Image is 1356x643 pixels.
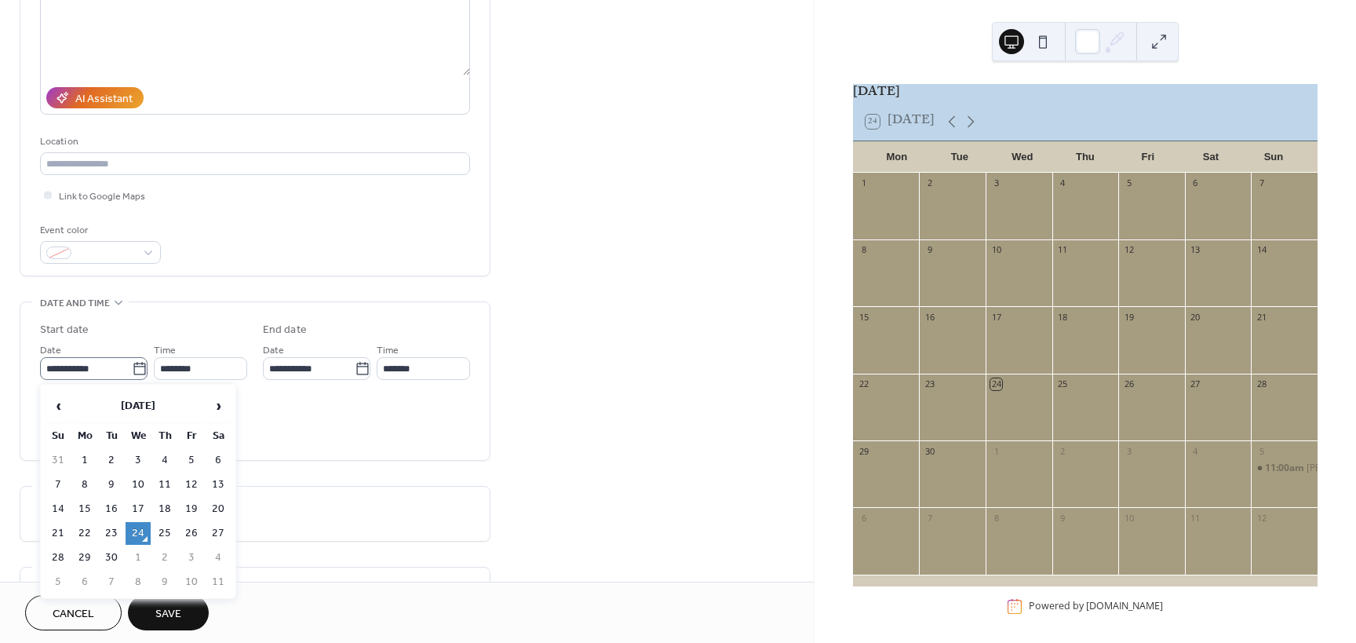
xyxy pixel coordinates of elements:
div: Sri Satyanarayana Puja and Kritan [1251,462,1318,475]
td: 2 [99,449,124,472]
div: 11 [1190,512,1201,524]
td: 29 [72,546,97,569]
th: We [126,425,151,448]
span: ‹ [46,390,70,422]
div: End date [263,322,307,338]
div: 7 [1256,177,1267,189]
div: Start date [40,322,89,338]
td: 25 [152,522,177,545]
div: 2 [1057,445,1069,457]
td: 20 [206,498,231,521]
td: 7 [46,473,71,496]
div: 2 [924,177,935,189]
div: Location [40,133,467,150]
td: 19 [179,498,204,521]
td: 12 [179,473,204,496]
th: Fr [179,425,204,448]
div: 5 [1256,445,1267,457]
td: 11 [206,571,231,594]
div: 15 [858,311,869,323]
div: 4 [1190,445,1201,457]
div: 30 [924,445,935,457]
button: Cancel [25,595,122,630]
td: 21 [46,522,71,545]
div: 9 [1057,512,1069,524]
div: Sat [1179,141,1242,173]
td: 18 [152,498,177,521]
td: 4 [152,449,177,472]
td: 5 [179,449,204,472]
span: Save [155,606,181,623]
td: 3 [126,449,151,472]
td: 11 [152,473,177,496]
th: [DATE] [72,389,204,423]
div: Fri [1117,141,1179,173]
th: Mo [72,425,97,448]
div: 27 [1190,378,1201,390]
div: Event color [40,222,158,239]
td: 6 [206,449,231,472]
div: 24 [990,378,1002,390]
div: 1 [858,177,869,189]
td: 3 [179,546,204,569]
div: 4 [1057,177,1069,189]
td: 4 [206,546,231,569]
div: Mon [866,141,928,173]
div: 22 [858,378,869,390]
div: 11 [1057,244,1069,256]
div: 6 [858,512,869,524]
div: 12 [1123,244,1135,256]
span: Time [377,342,399,359]
div: 17 [990,311,1002,323]
th: Th [152,425,177,448]
div: 13 [1190,244,1201,256]
div: 3 [1123,445,1135,457]
div: 26 [1123,378,1135,390]
div: 3 [990,177,1002,189]
div: 29 [858,445,869,457]
td: 23 [99,522,124,545]
div: Thu [1054,141,1117,173]
div: 12 [1256,512,1267,524]
td: 9 [152,571,177,594]
span: Date and time [40,295,110,312]
span: Date [263,342,284,359]
td: 13 [206,473,231,496]
td: 7 [99,571,124,594]
div: 14 [1256,244,1267,256]
button: AI Assistant [46,87,144,108]
div: Tue [928,141,991,173]
div: 19 [1123,311,1135,323]
div: 8 [858,244,869,256]
span: Link to Google Maps [59,188,145,205]
td: 9 [99,473,124,496]
span: › [206,390,230,422]
td: 17 [126,498,151,521]
div: 16 [924,311,935,323]
span: Date [40,342,61,359]
div: 10 [1123,512,1135,524]
td: 8 [126,571,151,594]
div: [DATE] [853,84,1318,103]
th: Tu [99,425,124,448]
div: 18 [1057,311,1069,323]
div: 21 [1256,311,1267,323]
td: 28 [46,546,71,569]
td: 24 [126,522,151,545]
td: 30 [99,546,124,569]
div: Sun [1242,141,1305,173]
td: 15 [72,498,97,521]
td: 16 [99,498,124,521]
td: 6 [72,571,97,594]
td: 14 [46,498,71,521]
td: 10 [126,473,151,496]
div: 20 [1190,311,1201,323]
div: 6 [1190,177,1201,189]
span: Time [154,342,176,359]
td: 1 [126,546,151,569]
th: Su [46,425,71,448]
div: 8 [990,512,1002,524]
td: 31 [46,449,71,472]
td: 8 [72,473,97,496]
